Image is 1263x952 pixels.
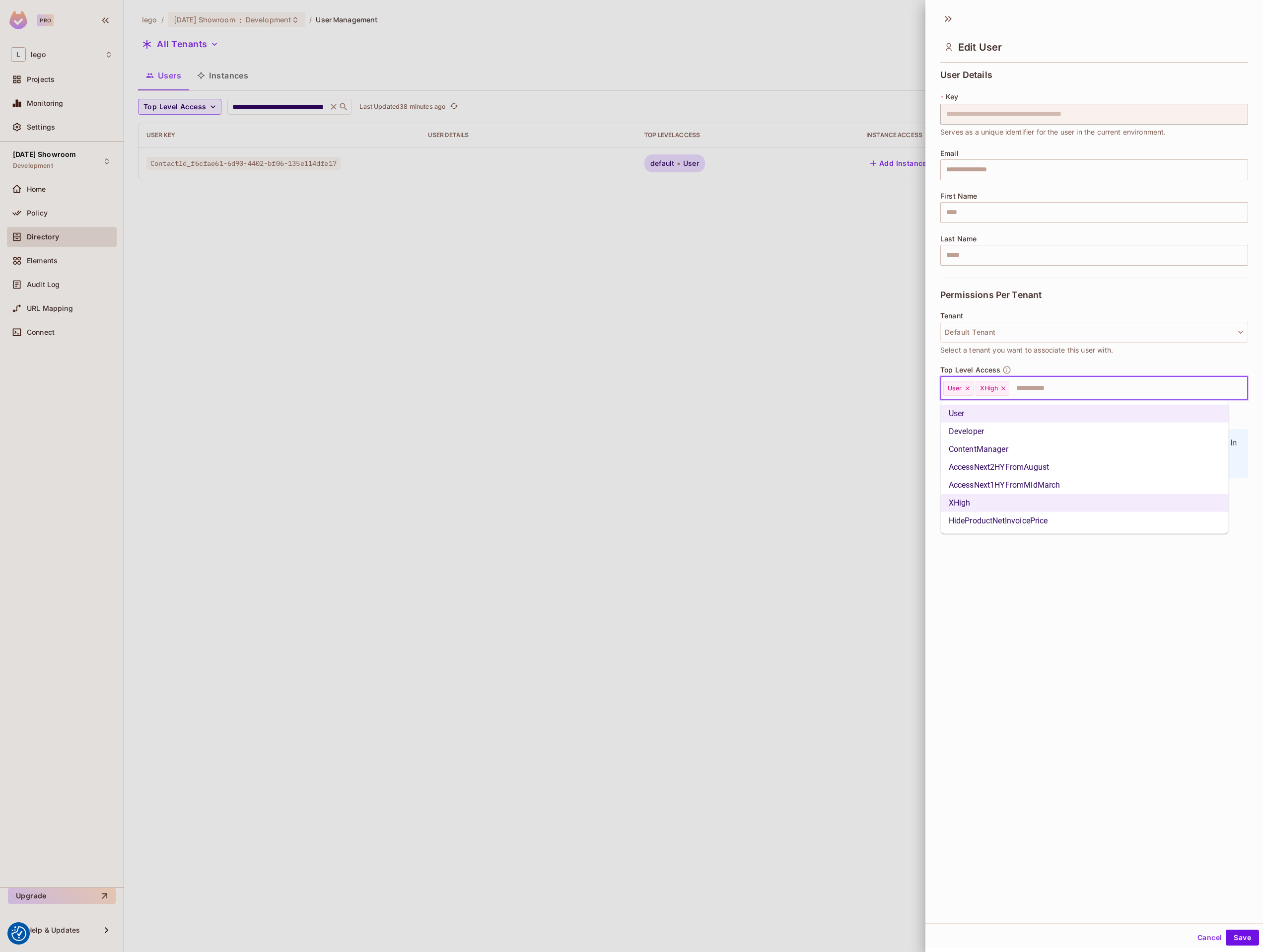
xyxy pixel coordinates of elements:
[940,366,1000,374] span: Top Level Access
[940,149,959,157] span: Email
[11,926,26,941] button: Consent Preferences
[940,345,1113,356] span: Select a tenant you want to associate this user with.
[941,405,1229,423] li: User
[940,70,992,80] span: User Details
[940,290,1042,300] span: Permissions Per Tenant
[941,440,1229,458] li: ContentManager
[1226,930,1259,946] button: Save
[980,384,998,392] span: XHigh
[1243,387,1245,389] button: Close
[958,41,1002,53] span: Edit User
[940,127,1166,138] span: Serves as a unique identifier for the user in the current environment.
[11,926,26,941] img: Revisit consent button
[943,381,974,396] div: User
[941,423,1229,440] li: Developer
[940,322,1248,343] button: Default Tenant
[946,93,958,101] span: Key
[940,235,977,243] span: Last Name
[941,458,1229,476] li: AccessNext2HYFromAugust
[941,512,1229,530] li: HideProductNetInvoicePrice
[941,476,1229,494] li: AccessNext1HYFromMidMarch
[940,192,978,200] span: First Name
[1193,930,1226,946] button: Cancel
[948,384,962,392] span: User
[941,494,1229,512] li: XHigh
[940,312,963,320] span: Tenant
[976,381,1010,396] div: XHigh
